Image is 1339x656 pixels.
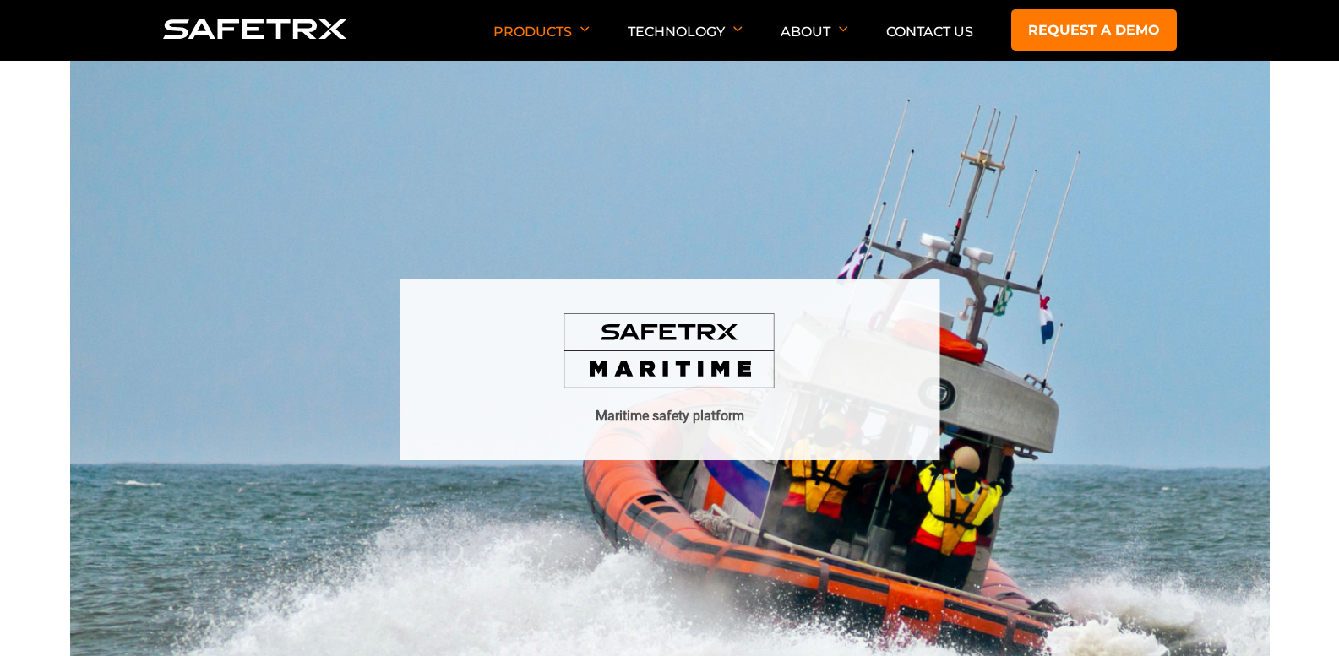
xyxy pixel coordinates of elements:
h1: Maritime safety platform [596,406,744,426]
img: Arrow down [839,26,848,32]
a: Request a demo [1011,9,1177,51]
p: Products [493,24,590,61]
img: Safetrx Maritime logo [564,313,776,389]
img: Arrow down [580,26,590,32]
img: Logo SafeTrx [163,19,347,39]
p: About [781,24,848,61]
a: Contact Us [886,24,973,40]
img: Arrow down [733,26,743,32]
p: Technology [628,24,743,61]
